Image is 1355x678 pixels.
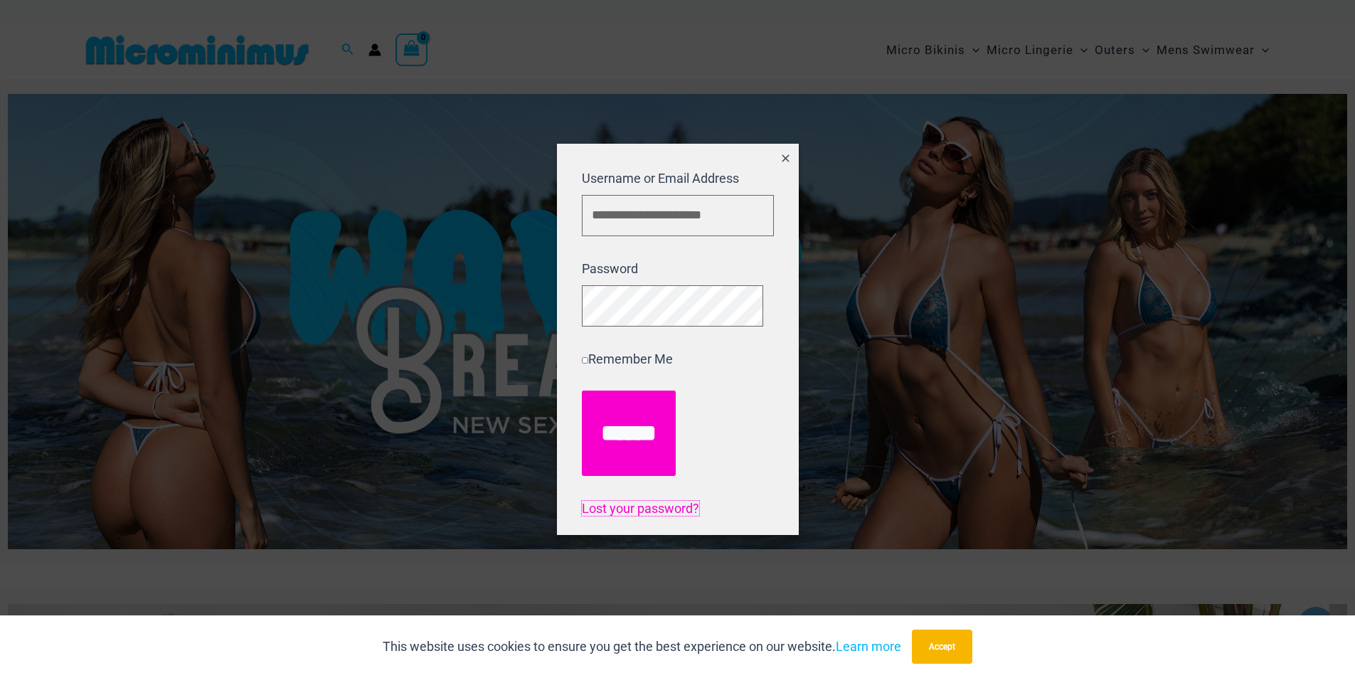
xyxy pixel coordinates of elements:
p: This website uses cookies to ensure you get the best experience on our website. [383,636,901,657]
label: Password [582,261,638,276]
input: Remember Me [582,357,588,364]
button: Close popup [772,144,798,176]
a: Learn more [836,639,901,654]
label: Remember Me [582,351,673,366]
a: Lost your password? [582,501,699,516]
button: Accept [912,630,972,664]
label: Username or Email Address [582,171,739,186]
